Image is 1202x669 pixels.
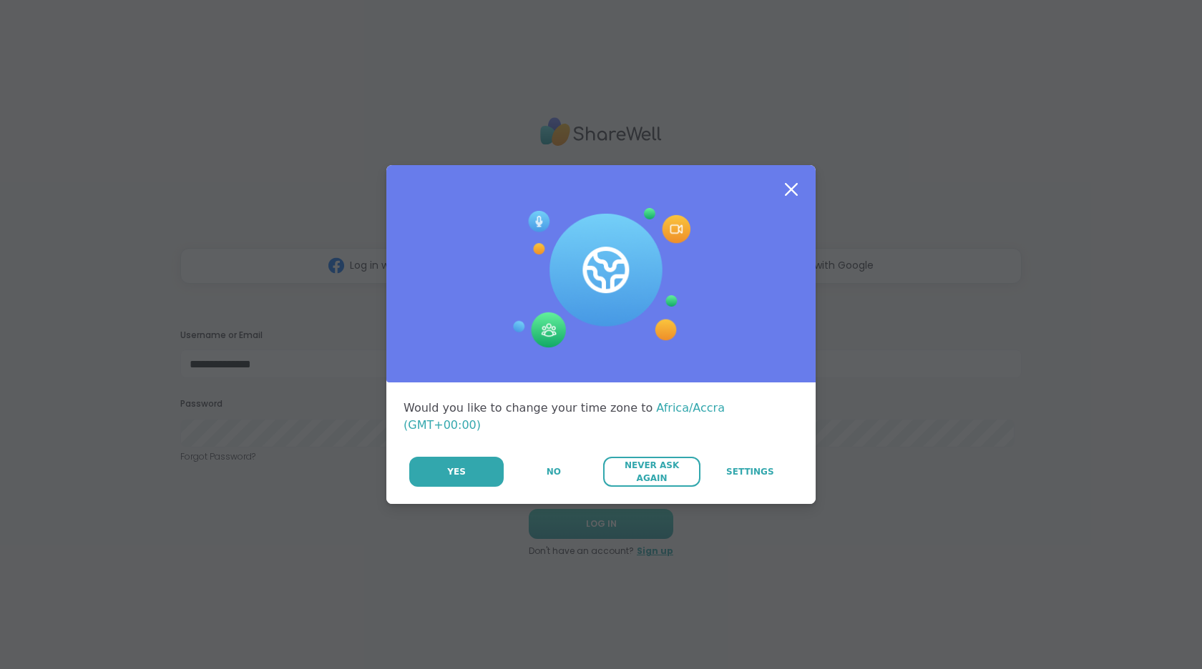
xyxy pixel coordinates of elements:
a: Settings [702,457,798,487]
div: Would you like to change your time zone to [404,400,798,434]
img: Session Experience [512,208,690,348]
span: Africa/Accra (GMT+00:00) [404,401,725,432]
span: No [547,465,561,478]
span: Yes [447,465,466,478]
button: Never Ask Again [603,457,700,487]
button: Yes [409,457,504,487]
span: Settings [726,465,774,478]
span: Never Ask Again [610,459,693,485]
button: No [505,457,602,487]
